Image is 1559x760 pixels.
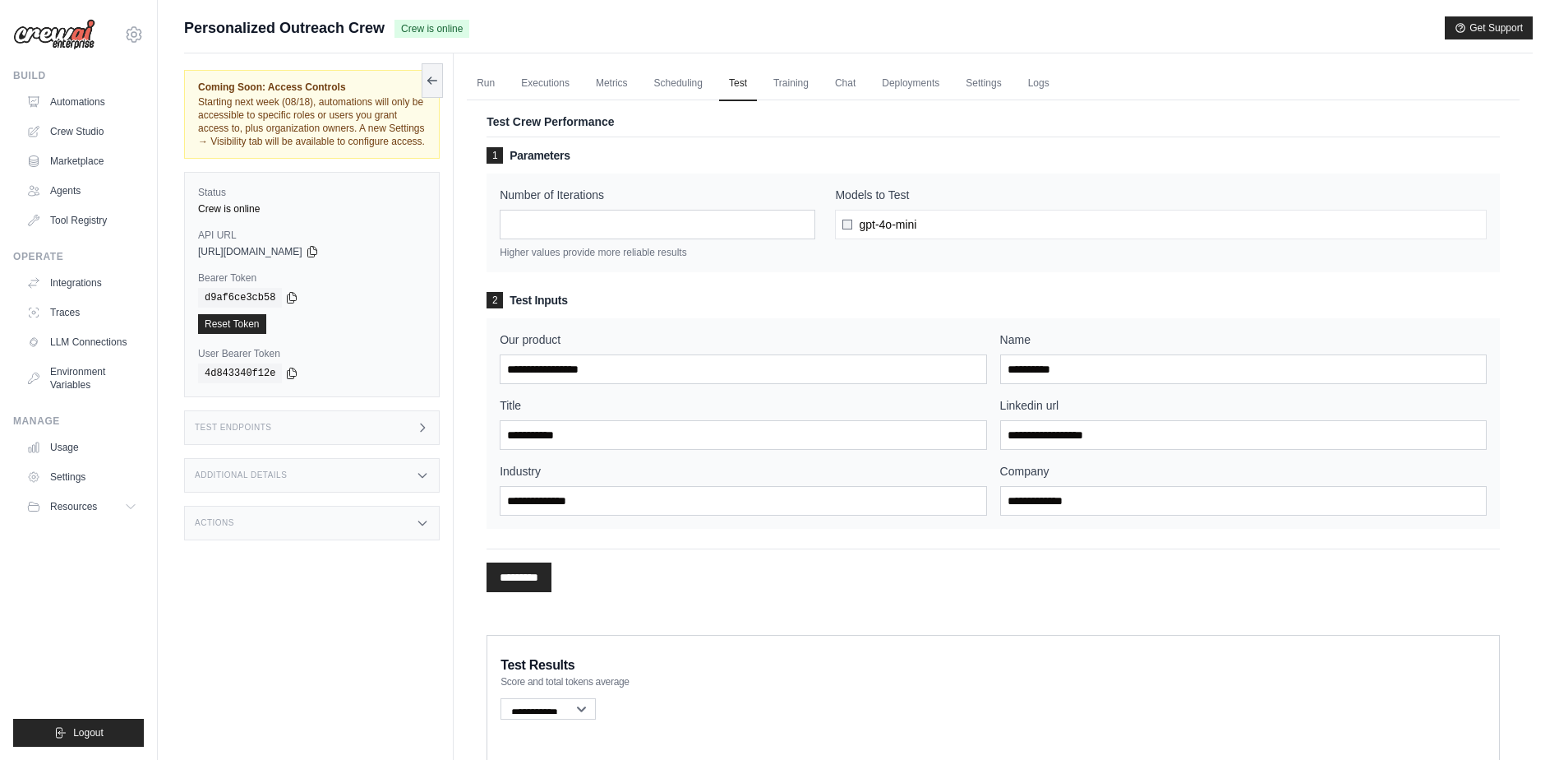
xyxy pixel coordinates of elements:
[511,67,579,101] a: Executions
[195,423,272,433] h3: Test Endpoints
[467,67,505,101] a: Run
[835,187,1487,203] label: Models to Test
[500,463,986,480] label: Industry
[198,347,426,360] label: User Bearer Token
[13,250,144,263] div: Operate
[20,434,144,461] a: Usage
[198,229,426,242] label: API URL
[872,67,949,101] a: Deployments
[13,69,144,82] div: Build
[1477,681,1559,760] iframe: Chat Widget
[13,19,95,50] img: Logo
[198,96,425,147] span: Starting next week (08/18), automations will only be accessible to specific roles or users you gr...
[20,178,144,204] a: Agents
[198,186,426,199] label: Status
[50,500,97,513] span: Resources
[487,147,1500,164] h3: Parameters
[20,494,144,520] button: Resources
[195,518,234,528] h3: Actions
[20,89,144,115] a: Automations
[198,364,282,383] code: 4d843340f12e
[859,216,916,233] span: gpt-4o-mini
[487,114,1500,130] p: Test Crew Performance
[195,470,287,480] h3: Additional Details
[20,207,144,234] a: Tool Registry
[500,246,815,259] p: Higher values provide more reliable results
[586,67,638,101] a: Metrics
[20,270,144,296] a: Integrations
[198,245,302,258] span: [URL][DOMAIN_NAME]
[184,16,385,39] span: Personalized Outreach Crew
[20,359,144,398] a: Environment Variables
[500,656,574,675] span: Test Results
[198,314,266,334] a: Reset Token
[198,271,426,285] label: Bearer Token
[644,67,713,101] a: Scheduling
[500,675,630,688] span: Score and total tokens average
[1445,16,1533,39] button: Get Support
[500,331,986,348] label: Our product
[13,415,144,428] div: Manage
[13,719,144,747] button: Logout
[1018,67,1059,101] a: Logs
[198,81,426,94] span: Coming Soon: Access Controls
[20,148,144,174] a: Marketplace
[1000,463,1487,480] label: Company
[20,118,144,145] a: Crew Studio
[719,67,757,101] a: Test
[20,329,144,355] a: LLM Connections
[500,397,986,414] label: Title
[20,464,144,490] a: Settings
[73,726,104,739] span: Logout
[825,67,865,101] a: Chat
[487,292,1500,308] h3: Test Inputs
[394,20,469,38] span: Crew is online
[198,202,426,215] div: Crew is online
[20,299,144,326] a: Traces
[1000,331,1487,348] label: Name
[487,147,503,164] span: 1
[956,67,1011,101] a: Settings
[487,292,503,308] span: 2
[1000,397,1487,414] label: Linkedin url
[198,288,282,308] code: d9af6ce3cb58
[500,187,815,203] label: Number of Iterations
[763,67,819,101] a: Training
